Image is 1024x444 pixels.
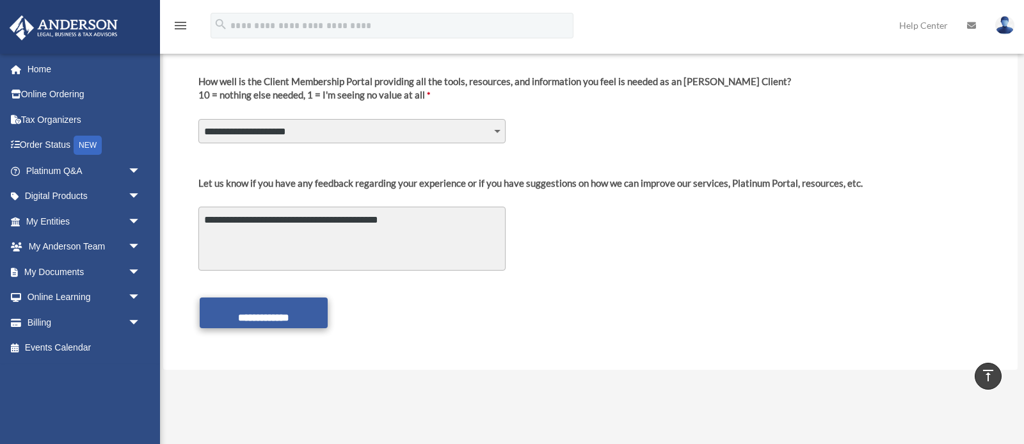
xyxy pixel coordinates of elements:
[9,132,160,159] a: Order StatusNEW
[9,82,160,107] a: Online Ordering
[128,234,154,260] span: arrow_drop_down
[9,158,160,184] a: Platinum Q&Aarrow_drop_down
[128,310,154,336] span: arrow_drop_down
[198,75,791,112] label: 10 = nothing else needed, 1 = I'm seeing no value at all
[128,285,154,311] span: arrow_drop_down
[198,75,791,88] div: How well is the Client Membership Portal providing all the tools, resources, and information you ...
[6,15,122,40] img: Anderson Advisors Platinum Portal
[128,209,154,235] span: arrow_drop_down
[128,158,154,184] span: arrow_drop_down
[9,285,160,310] a: Online Learningarrow_drop_down
[9,335,160,361] a: Events Calendar
[995,16,1014,35] img: User Pic
[9,209,160,234] a: My Entitiesarrow_drop_down
[975,363,1002,390] a: vertical_align_top
[128,259,154,285] span: arrow_drop_down
[9,184,160,209] a: Digital Productsarrow_drop_down
[198,177,863,190] div: Let us know if you have any feedback regarding your experience or if you have suggestions on how ...
[9,259,160,285] a: My Documentsarrow_drop_down
[9,310,160,335] a: Billingarrow_drop_down
[9,234,160,260] a: My Anderson Teamarrow_drop_down
[173,22,188,33] a: menu
[128,184,154,210] span: arrow_drop_down
[173,18,188,33] i: menu
[214,17,228,31] i: search
[9,56,160,82] a: Home
[74,136,102,155] div: NEW
[9,107,160,132] a: Tax Organizers
[980,368,996,383] i: vertical_align_top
